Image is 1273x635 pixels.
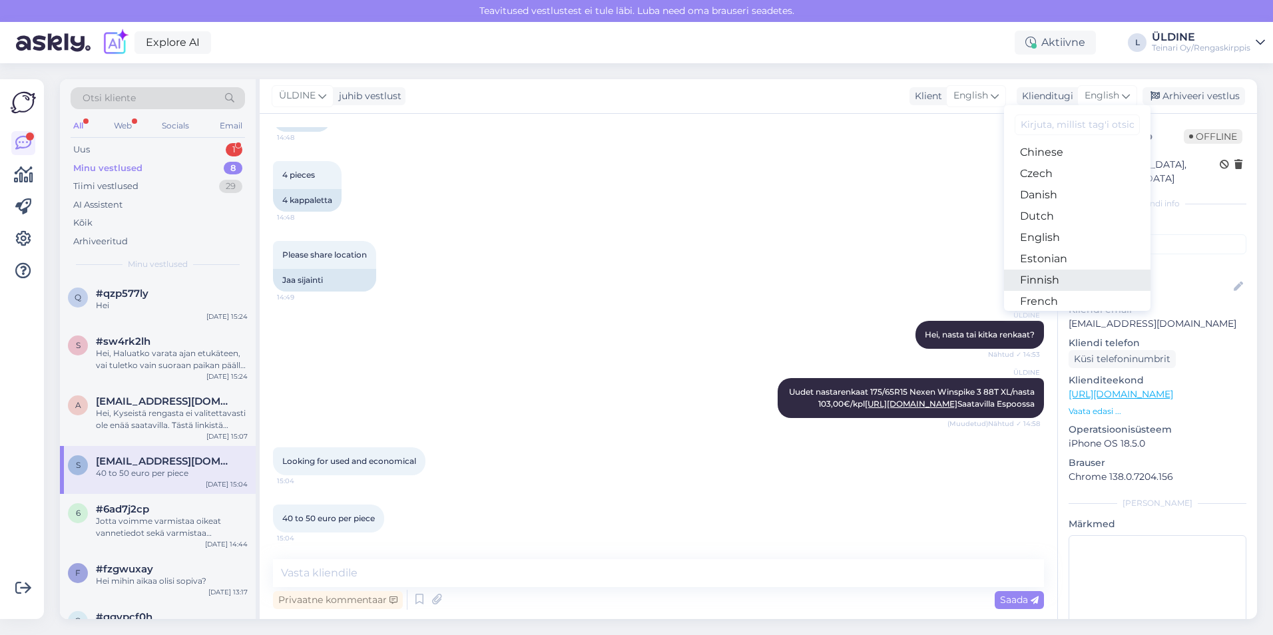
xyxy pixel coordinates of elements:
div: [DATE] 15:24 [206,312,248,321]
span: 14:48 [277,132,327,142]
div: Klienditugi [1017,89,1073,103]
span: 14:48 [277,212,327,222]
div: AI Assistent [73,198,123,212]
div: Arhiveeri vestlus [1143,87,1245,105]
div: Socials [159,117,192,134]
div: All [71,117,86,134]
a: Danish [1004,184,1150,206]
a: French [1004,291,1150,312]
a: [URL][DOMAIN_NAME] [1069,388,1173,400]
a: ÜLDINETeinari Oy/Rengaskirppis [1152,32,1265,53]
a: Estonian [1004,248,1150,270]
span: 6 [76,508,81,518]
span: q [75,616,81,626]
p: Operatsioonisüsteem [1069,423,1246,437]
span: Nähtud ✓ 14:53 [988,349,1040,359]
span: Hei, nasta tai kitka renkaat? [925,329,1035,339]
div: Jaa sijainti [273,269,376,292]
div: Kliendi info [1069,198,1246,210]
div: Aktiivne [1015,31,1096,55]
span: Otsi kliente [83,91,136,105]
span: shafqat392g4@gmail.com [96,455,234,467]
input: Lisa tag [1069,234,1246,254]
p: Kliendi tag'id [1069,218,1246,232]
a: Explore AI [134,31,211,54]
div: Privaatne kommentaar [273,591,403,609]
span: s [76,460,81,470]
span: ÜLDINE [990,310,1040,320]
div: Teinari Oy/Rengaskirppis [1152,43,1250,53]
div: [DATE] 13:17 [208,587,248,597]
p: [EMAIL_ADDRESS][DOMAIN_NAME] [1069,317,1246,331]
div: L [1128,33,1146,52]
span: f [75,568,81,578]
a: [URL][DOMAIN_NAME] [865,399,957,409]
div: Hei, Haluatko varata ajan etukäteen, vai tuletko vain suoraan paikan päälle jonottamaan? [96,347,248,371]
span: #qgvpcf0h [96,611,152,623]
div: Arhiveeritud [73,235,128,248]
div: [DATE] 14:44 [205,539,248,549]
p: Kliendi email [1069,303,1246,317]
span: #fzgwuxay [96,563,153,575]
div: ÜLDINE [1152,32,1250,43]
div: Hei, Kyseistä rengasta ei valitettavasti ole enää saatavilla. Tästä linkistä löydät kaikki saatav... [96,407,248,431]
span: Please share location [282,250,367,260]
a: Chinese [1004,142,1150,163]
p: iPhone OS 18.5.0 [1069,437,1246,451]
input: Kirjuta, millist tag'i otsid [1015,114,1140,135]
div: 40 to 50 euro per piece [96,467,248,479]
span: ÜLDINE [279,89,316,103]
div: 1 [226,143,242,156]
span: q [75,292,81,302]
div: juhib vestlust [334,89,401,103]
span: 40 to 50 euro per piece [282,513,375,523]
div: 8 [224,162,242,175]
p: Märkmed [1069,517,1246,531]
div: Kõik [73,216,93,230]
span: 15:04 [277,476,327,486]
div: Minu vestlused [73,162,142,175]
div: Hei mihin aikaa olisi sopiva? [96,575,248,587]
span: #sw4rk2lh [96,335,150,347]
p: Brauser [1069,456,1246,470]
div: Klient [909,89,942,103]
span: Looking for used and economical [282,456,416,466]
div: [PERSON_NAME] [1069,497,1246,509]
div: [DATE] 15:04 [206,479,248,489]
div: Uus [73,143,90,156]
a: Czech [1004,163,1150,184]
p: Kliendi nimi [1069,260,1246,274]
span: Minu vestlused [128,258,188,270]
a: Finnish [1004,270,1150,291]
span: 15:04 [277,533,327,543]
div: [DATE] 15:07 [206,431,248,441]
span: s [76,340,81,350]
input: Lisa nimi [1069,280,1231,294]
div: [DATE] 15:24 [206,371,248,381]
div: Web [111,117,134,134]
p: Vaata edasi ... [1069,405,1246,417]
span: English [1085,89,1119,103]
span: ÜLDINE [990,367,1040,377]
p: Klienditeekond [1069,373,1246,387]
span: Offline [1184,129,1242,144]
p: Kliendi telefon [1069,336,1246,350]
div: Email [217,117,245,134]
a: Dutch [1004,206,1150,227]
div: Tiimi vestlused [73,180,138,193]
span: anohelin@gmail.com [96,395,234,407]
span: Uudet nastarenkaat 175/65R15 Nexen Winspike 3 88T XL/nasta 103,00€/kpl Saatavilla Espoossa [789,387,1039,409]
span: #6ad7j2cp [96,503,149,515]
img: explore-ai [101,29,129,57]
span: #qzp577ly [96,288,148,300]
span: 14:49 [277,292,327,302]
div: Küsi telefoninumbrit [1069,350,1176,368]
div: Jotta voimme varmistaa oikeat vannetiedot sekä varmistaa yhteensopivuuden, pyytäisimme vielä auto... [96,515,248,539]
div: 29 [219,180,242,193]
span: Saada [1000,594,1039,606]
span: (Muudetud) Nähtud ✓ 14:58 [947,419,1040,429]
span: English [953,89,988,103]
img: Askly Logo [11,90,36,115]
a: English [1004,227,1150,248]
div: Hei [96,300,248,312]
